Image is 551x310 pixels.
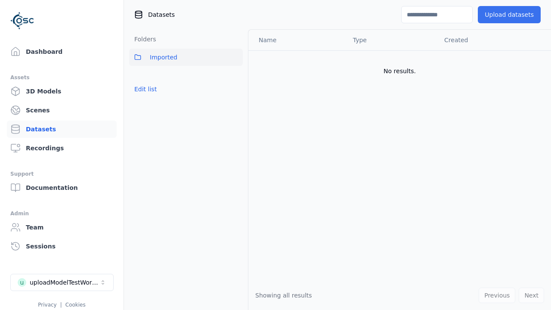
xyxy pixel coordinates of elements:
span: Imported [150,52,177,62]
span: Showing all results [255,292,312,299]
span: | [60,302,62,308]
button: Select a workspace [10,274,114,291]
a: Dashboard [7,43,117,60]
th: Created [437,30,537,50]
span: Datasets [148,10,175,19]
a: Cookies [65,302,86,308]
a: Privacy [38,302,56,308]
a: Team [7,219,117,236]
div: Support [10,169,113,179]
div: Admin [10,208,113,219]
div: Assets [10,72,113,83]
td: No results. [248,50,551,92]
a: Sessions [7,238,117,255]
a: Documentation [7,179,117,196]
button: Edit list [129,81,162,97]
th: Type [346,30,437,50]
a: 3D Models [7,83,117,100]
div: uploadModelTestWorkspace [30,278,99,287]
a: Recordings [7,139,117,157]
a: Scenes [7,102,117,119]
a: Datasets [7,121,117,138]
button: Imported [129,49,243,66]
img: Logo [10,9,34,33]
div: u [18,278,26,287]
button: Upload datasets [478,6,541,23]
th: Name [248,30,346,50]
h3: Folders [129,35,156,43]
